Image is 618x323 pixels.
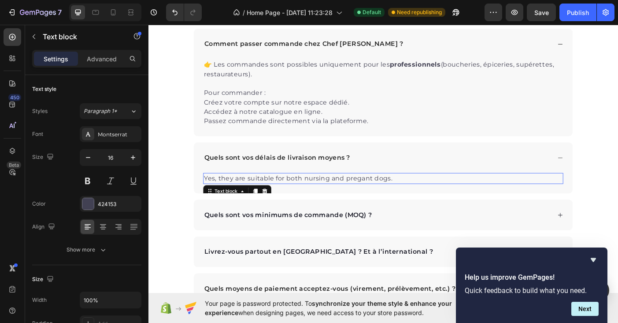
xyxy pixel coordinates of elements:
[63,293,346,304] p: Quels moyens de paiement acceptez-vous (virement, prélèvement, etc.) ?
[32,85,56,93] div: Text style
[363,8,381,16] span: Default
[567,8,589,17] div: Publish
[58,7,62,18] p: 7
[588,255,599,265] button: Hide survey
[63,169,466,180] p: Yes, they are suitable for both nursing and pregant dogs.
[32,221,57,233] div: Align
[63,210,252,221] p: Quels sont vos minimums de commande (MOQ) ?
[87,54,117,64] p: Advanced
[7,161,21,169] div: Beta
[63,94,466,105] p: Accédez à notre catalogue en ligne.
[205,300,452,316] span: synchronize your theme style & enhance your experience
[272,42,329,51] strong: professionnels
[67,245,107,254] div: Show more
[166,4,202,21] div: Undo/Redo
[148,23,618,295] iframe: Design area
[205,299,486,317] span: Your page is password protected. To when designing pages, we need access to your store password.
[63,146,227,157] p: Quels sont vos délais de livraison moyens ?
[571,302,599,316] button: Next question
[84,107,117,115] span: Paragraph 1*
[62,251,322,264] div: Rich Text Editor. Editing area: main
[534,9,549,16] span: Save
[63,252,321,263] p: Livrez-vous partout en [GEOGRAPHIC_DATA] ? Et à l’international ?
[63,84,466,94] p: Créez votre compte sur notre espace dédié.
[43,31,118,42] p: Text block
[32,200,46,208] div: Color
[465,286,599,295] p: Quick feedback to build what you need.
[73,185,102,193] div: Text block
[62,145,229,158] div: Rich Text Editor. Editing area: main
[44,54,68,64] p: Settings
[62,292,347,305] div: Rich Text Editor. Editing area: main
[62,209,253,222] div: Rich Text Editor. Editing area: main
[32,242,141,258] button: Show more
[80,292,141,308] input: Auto
[527,4,556,21] button: Save
[397,8,442,16] span: Need republishing
[32,151,56,163] div: Size
[8,94,21,101] div: 450
[559,4,596,21] button: Publish
[32,107,48,115] div: Styles
[247,8,333,17] span: Home Page - [DATE] 11:23:28
[243,8,245,17] span: /
[465,255,599,316] div: Help us improve GemPages!
[32,296,47,304] div: Width
[32,274,56,285] div: Size
[98,131,139,139] div: Montserrat
[98,200,139,208] div: 424153
[80,103,141,119] button: Paragraph 1*
[32,130,43,138] div: Font
[4,4,66,21] button: 7
[63,105,466,116] p: Passez commande directement via la plateforme.
[465,272,599,283] h2: Help us improve GemPages!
